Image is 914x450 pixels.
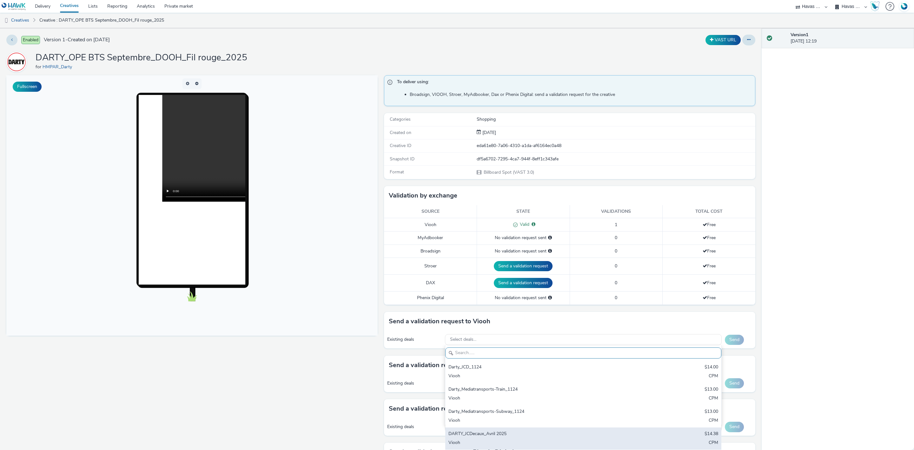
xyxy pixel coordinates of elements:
[384,232,477,245] td: MyAdbooker
[389,191,457,200] h3: Validation by exchange
[483,169,534,175] span: Billboard Spot (VAST 3.0)
[481,130,496,136] span: [DATE]
[480,295,566,301] div: No validation request sent
[390,169,404,175] span: Format
[615,235,617,241] span: 0
[3,17,10,24] img: dooh
[389,404,511,413] h3: Send a validation request to MyAdbooker
[450,337,476,342] span: Select deals...
[705,408,718,416] div: $13.00
[384,292,477,305] td: Phenix Digital
[384,245,477,258] td: Broadsign
[44,36,110,44] span: Version 1 - Created on [DATE]
[705,431,718,438] div: $14.38
[390,130,411,136] span: Created on
[448,373,627,380] div: Viooh
[448,408,627,416] div: Darty_Mediatransports-Subway_1124
[387,424,442,430] div: Existing deals
[7,53,26,71] img: HMPAR_Darty
[870,1,880,11] img: Hawk Academy
[703,248,716,254] span: Free
[494,278,553,288] button: Send a validation request
[725,335,744,345] button: Send
[615,222,617,228] span: 1
[387,380,442,386] div: Existing deals
[570,205,663,218] th: Validations
[705,364,718,371] div: $14.00
[43,64,75,70] a: HMPAR_Darty
[704,35,742,45] div: Duplicate the creative as a VAST URL
[709,417,718,425] div: CPM
[390,143,411,149] span: Creative ID
[494,261,553,271] button: Send a validation request
[448,417,627,425] div: Viooh
[448,431,627,438] div: DARTY_JCDecaux_Avril 2025
[481,130,496,136] div: Creation 02 September 2025, 12:19
[518,221,529,227] span: Valid
[548,235,552,241] div: Please select a deal below and click on Send to send a validation request to MyAdbooker.
[6,59,29,65] a: HMPAR_Darty
[615,280,617,286] span: 0
[36,64,43,70] span: for
[36,13,167,28] a: Creative : DARTY_OPE BTS Septembre_DOOH_Fil rouge_2025
[480,235,566,241] div: No validation request sent
[703,263,716,269] span: Free
[615,248,617,254] span: 0
[663,205,756,218] th: Total cost
[448,440,627,447] div: Viooh
[703,222,716,228] span: Free
[389,317,490,326] h3: Send a validation request to Viooh
[548,248,552,254] div: Please select a deal below and click on Send to send a validation request to Broadsign.
[397,79,749,87] span: To deliver using:
[791,32,909,45] div: [DATE] 12:19
[410,91,752,98] li: Broadsign, VIOOH, Stroer, MyAdbooker, Dax or Phenix Digital: send a validation request for the cr...
[703,280,716,286] span: Free
[548,295,552,301] div: Please select a deal below and click on Send to send a validation request to Phenix Digital.
[2,3,26,10] img: undefined Logo
[36,52,247,64] h1: DARTY_OPE BTS Septembre_DOOH_Fil rouge_2025
[725,422,744,432] button: Send
[615,295,617,301] span: 0
[448,395,627,402] div: Viooh
[387,336,442,343] div: Existing deals
[870,1,882,11] a: Hawk Academy
[705,386,718,393] div: $13.00
[477,116,755,123] div: Shopping
[390,156,414,162] span: Snapshot ID
[480,248,566,254] div: No validation request sent
[448,364,627,371] div: Darty_JCD_1124
[384,258,477,275] td: Stroer
[389,360,503,370] h3: Send a validation request to Broadsign
[448,386,627,393] div: Darty_Mediatransports-Train_1124
[13,82,42,92] button: Fullscreen
[615,263,617,269] span: 0
[384,205,477,218] th: Source
[705,35,741,45] button: VAST URL
[21,36,40,44] span: Enabled
[477,156,755,162] div: df5a6702-7295-4ca7-944f-8eff1c343afe
[725,378,744,388] button: Send
[384,275,477,292] td: DAX
[445,347,721,359] input: Search......
[899,2,909,11] img: Account FR
[384,218,477,232] td: Viooh
[791,32,808,38] strong: Version 1
[703,235,716,241] span: Free
[709,440,718,447] div: CPM
[709,395,718,402] div: CPM
[390,116,411,122] span: Categories
[477,143,755,149] div: eda61e80-7a06-4310-a1da-af6164ec0a48
[477,205,570,218] th: State
[703,295,716,301] span: Free
[709,373,718,380] div: CPM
